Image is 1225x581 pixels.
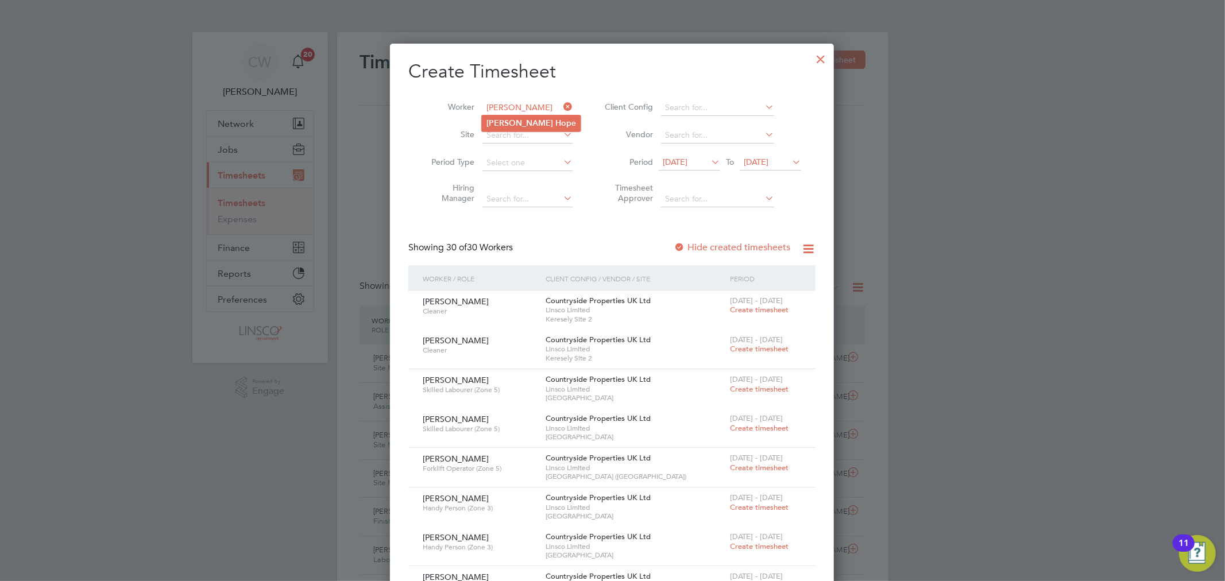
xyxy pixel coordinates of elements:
[546,503,724,512] span: Linsco Limited
[423,454,489,464] span: [PERSON_NAME]
[730,413,783,423] span: [DATE] - [DATE]
[446,242,467,253] span: 30 of
[423,503,537,513] span: Handy Person (Zone 3)
[423,335,489,346] span: [PERSON_NAME]
[420,265,543,292] div: Worker / Role
[601,129,653,140] label: Vendor
[730,532,783,541] span: [DATE] - [DATE]
[423,307,537,316] span: Cleaner
[546,296,651,305] span: Countryside Properties UK Ltd
[486,118,553,128] b: [PERSON_NAME]
[727,265,804,292] div: Period
[546,532,651,541] span: Countryside Properties UK Ltd
[543,265,727,292] div: Client Config / Vendor / Site
[482,155,573,171] input: Select one
[423,183,474,203] label: Hiring Manager
[661,100,774,116] input: Search for...
[730,453,783,463] span: [DATE] - [DATE]
[546,354,724,363] span: Keresely Site 2
[674,242,790,253] label: Hide created timesheets
[423,102,474,112] label: Worker
[423,129,474,140] label: Site
[408,242,515,254] div: Showing
[423,464,537,473] span: Forklift Operator (Zone 5)
[423,414,489,424] span: [PERSON_NAME]
[423,296,489,307] span: [PERSON_NAME]
[546,472,724,481] span: [GEOGRAPHIC_DATA] ([GEOGRAPHIC_DATA])
[601,102,653,112] label: Client Config
[423,532,489,543] span: [PERSON_NAME]
[744,157,768,167] span: [DATE]
[482,115,581,131] li: e
[730,423,789,433] span: Create timesheet
[661,191,774,207] input: Search for...
[546,335,651,344] span: Countryside Properties UK Ltd
[546,424,724,433] span: Linsco Limited
[546,385,724,394] span: Linsco Limited
[730,296,783,305] span: [DATE] - [DATE]
[546,463,724,472] span: Linsco Limited
[408,60,816,84] h2: Create Timesheet
[546,393,724,402] span: [GEOGRAPHIC_DATA]
[730,493,783,502] span: [DATE] - [DATE]
[546,453,651,463] span: Countryside Properties UK Ltd
[546,542,724,551] span: Linsco Limited
[730,571,783,581] span: [DATE] - [DATE]
[423,375,489,385] span: [PERSON_NAME]
[663,157,687,167] span: [DATE]
[546,432,724,441] span: [GEOGRAPHIC_DATA]
[730,335,783,344] span: [DATE] - [DATE]
[730,502,789,512] span: Create timesheet
[730,541,789,551] span: Create timesheet
[546,315,724,324] span: Keresely Site 2
[730,374,783,384] span: [DATE] - [DATE]
[482,100,573,116] input: Search for...
[423,543,537,552] span: Handy Person (Zone 3)
[546,305,724,315] span: Linsco Limited
[423,157,474,167] label: Period Type
[482,127,573,144] input: Search for...
[730,384,789,394] span: Create timesheet
[423,346,537,355] span: Cleaner
[546,493,651,502] span: Countryside Properties UK Ltd
[446,242,513,253] span: 30 Workers
[423,424,537,433] span: Skilled Labourer (Zone 5)
[730,344,789,354] span: Create timesheet
[546,344,724,354] span: Linsco Limited
[1179,535,1216,572] button: Open Resource Center, 11 new notifications
[601,183,653,203] label: Timesheet Approver
[546,551,724,560] span: [GEOGRAPHIC_DATA]
[546,512,724,521] span: [GEOGRAPHIC_DATA]
[1178,543,1189,558] div: 11
[423,385,537,394] span: Skilled Labourer (Zone 5)
[730,463,789,472] span: Create timesheet
[555,118,571,128] b: Hop
[546,571,651,581] span: Countryside Properties UK Ltd
[546,374,651,384] span: Countryside Properties UK Ltd
[546,413,651,423] span: Countryside Properties UK Ltd
[601,157,653,167] label: Period
[482,191,573,207] input: Search for...
[423,493,489,503] span: [PERSON_NAME]
[661,127,774,144] input: Search for...
[722,154,737,169] span: To
[730,305,789,315] span: Create timesheet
